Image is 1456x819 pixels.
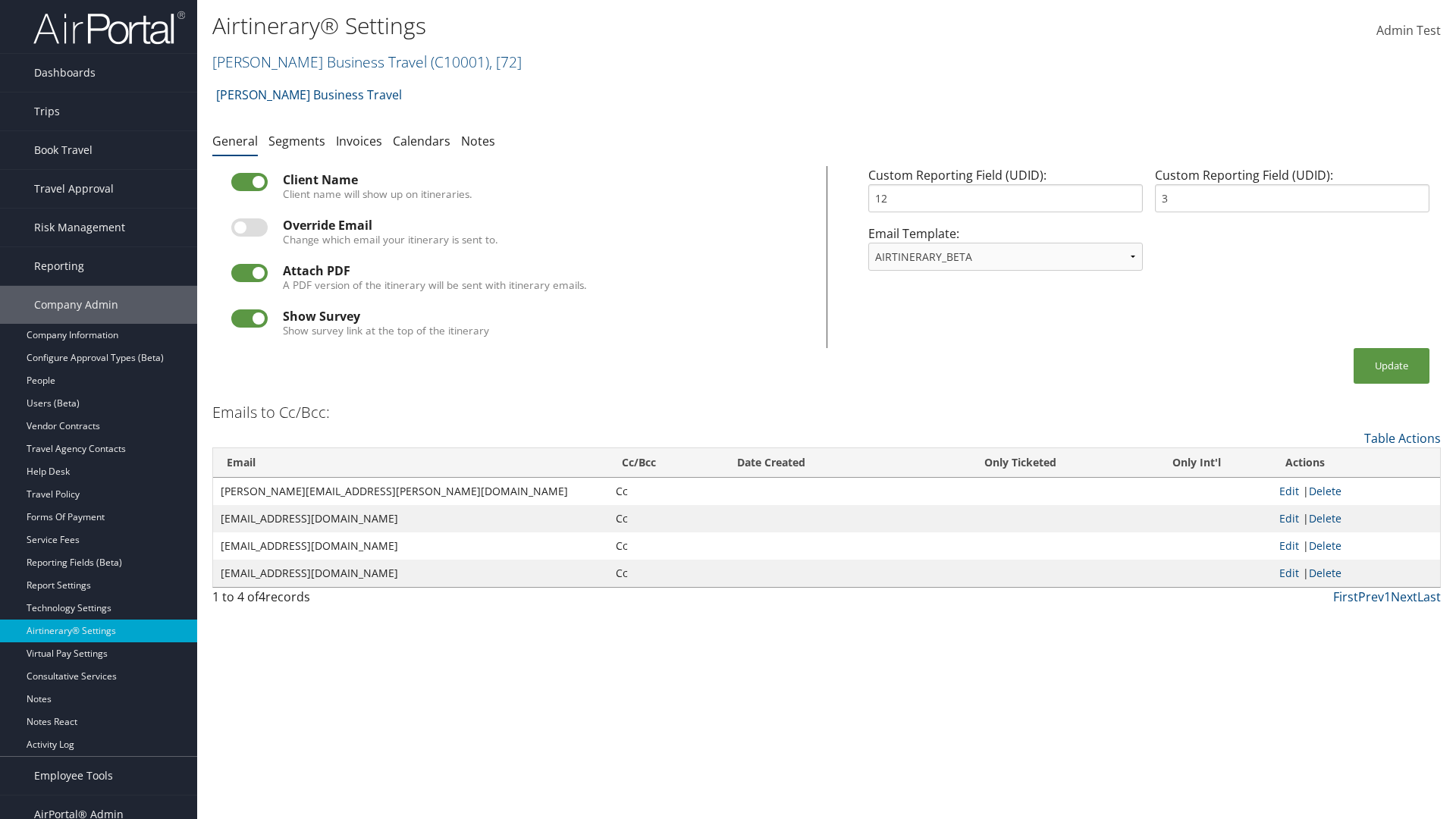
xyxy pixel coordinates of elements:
a: Delete [1309,538,1341,553]
th: Only Int'l: activate to sort column ascending [1122,448,1271,478]
th: Only Ticketed: activate to sort column ascending [918,448,1122,478]
span: , [ 72 ] [489,52,522,72]
td: [EMAIL_ADDRESS][DOMAIN_NAME] [213,560,608,587]
div: Show Survey [283,309,808,323]
span: Employee Tools [34,757,113,795]
span: Reporting [34,247,84,285]
a: Admin Test [1376,8,1441,55]
h1: Airtinerary® Settings [212,10,1031,42]
th: Date Created: activate to sort column ascending [723,448,918,478]
th: Actions [1272,448,1440,478]
span: Book Travel [34,131,93,169]
a: Next [1391,588,1417,605]
a: Delete [1309,511,1341,526]
a: 1 [1384,588,1391,605]
h3: Emails to Cc/Bcc: [212,402,330,423]
a: [PERSON_NAME] Business Travel [212,52,522,72]
td: | [1272,560,1440,587]
a: Edit [1279,566,1299,580]
th: Email: activate to sort column ascending [213,448,608,478]
span: 4 [259,588,265,605]
div: Email Template: [862,224,1149,283]
a: Edit [1279,538,1299,553]
a: Segments [268,133,325,149]
span: Risk Management [34,209,125,246]
a: First [1333,588,1358,605]
a: Edit [1279,484,1299,498]
button: Update [1354,348,1429,384]
label: A PDF version of the itinerary will be sent with itinerary emails. [283,278,587,293]
div: Custom Reporting Field (UDID): [1149,166,1436,224]
div: 1 to 4 of records [212,588,510,613]
span: Trips [34,93,60,130]
td: Cc [608,505,723,532]
div: Attach PDF [283,264,808,278]
a: Delete [1309,484,1341,498]
label: Client name will show up on itineraries. [283,187,472,202]
a: Prev [1358,588,1384,605]
td: [PERSON_NAME][EMAIL_ADDRESS][PERSON_NAME][DOMAIN_NAME] [213,478,608,505]
a: Calendars [393,133,450,149]
td: Cc [608,478,723,505]
span: ( C10001 ) [431,52,489,72]
a: Invoices [336,133,382,149]
td: Cc [608,560,723,587]
img: airportal-logo.png [33,10,185,45]
a: Table Actions [1364,430,1441,447]
a: Last [1417,588,1441,605]
th: Cc/Bcc: activate to sort column ascending [608,448,723,478]
label: Change which email your itinerary is sent to. [283,232,498,247]
a: Delete [1309,566,1341,580]
a: Edit [1279,511,1299,526]
div: Client Name [283,173,808,187]
a: Notes [461,133,495,149]
span: Dashboards [34,54,96,92]
span: Admin Test [1376,22,1441,39]
td: [EMAIL_ADDRESS][DOMAIN_NAME] [213,505,608,532]
td: Cc [608,532,723,560]
label: Show survey link at the top of the itinerary [283,323,489,338]
a: General [212,133,258,149]
td: | [1272,505,1440,532]
td: | [1272,532,1440,560]
div: Override Email [283,218,808,232]
td: [EMAIL_ADDRESS][DOMAIN_NAME] [213,532,608,560]
div: Custom Reporting Field (UDID): [862,166,1149,224]
td: | [1272,478,1440,505]
span: Company Admin [34,286,118,324]
a: [PERSON_NAME] Business Travel [216,80,402,110]
span: Travel Approval [34,170,114,208]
